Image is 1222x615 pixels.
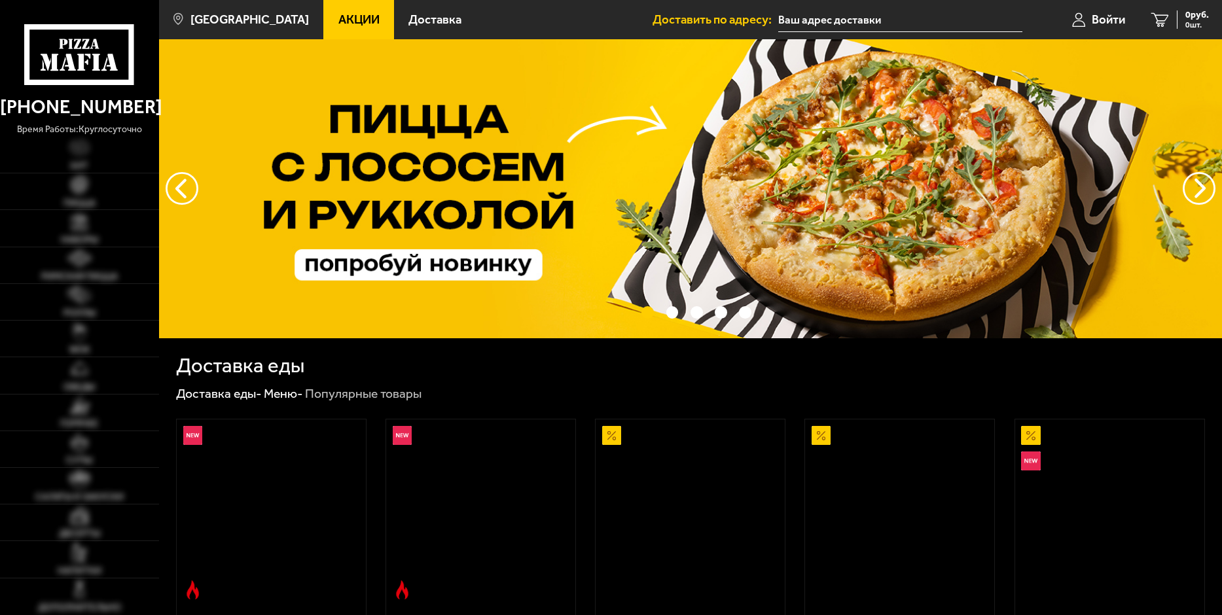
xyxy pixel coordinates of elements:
[338,14,380,26] span: Акции
[805,419,994,606] a: АкционныйПепперони 25 см (толстое с сыром)
[190,14,309,26] span: [GEOGRAPHIC_DATA]
[63,309,96,318] span: Роллы
[653,14,778,26] span: Доставить по адресу:
[59,529,100,538] span: Десерты
[602,426,621,445] img: Акционный
[1021,451,1040,470] img: Новинка
[61,236,98,245] span: Наборы
[38,603,121,612] span: Дополнительно
[41,272,118,281] span: Римская пицца
[778,8,1022,32] input: Ваш адрес доставки
[1015,419,1204,606] a: АкционныйНовинкаВсё включено
[641,306,654,319] button: точки переключения
[393,580,412,599] img: Острое блюдо
[1092,14,1125,26] span: Войти
[691,306,703,319] button: точки переключения
[812,426,831,445] img: Акционный
[739,306,751,319] button: точки переключения
[596,419,785,606] a: АкционныйАль-Шам 25 см (тонкое тесто)
[58,567,101,576] span: Напитки
[305,385,422,402] div: Популярные товары
[666,306,679,319] button: точки переключения
[60,419,98,429] span: Горячее
[183,426,202,445] img: Новинка
[70,162,88,171] span: Хит
[63,383,95,392] span: Обеды
[1185,10,1209,20] span: 0 руб.
[66,456,92,465] span: Супы
[264,386,303,401] a: Меню-
[69,345,90,355] span: WOK
[35,493,124,502] span: Салаты и закуски
[386,419,575,606] a: НовинкаОстрое блюдоРимская с мясным ассорти
[176,386,262,401] a: Доставка еды-
[177,419,366,606] a: НовинкаОстрое блюдоРимская с креветками
[1183,172,1215,205] button: предыдущий
[1185,21,1209,29] span: 0 шт.
[393,426,412,445] img: Новинка
[63,199,96,208] span: Пицца
[166,172,198,205] button: следующий
[408,14,461,26] span: Доставка
[176,355,304,376] h1: Доставка еды
[183,580,202,599] img: Острое блюдо
[1021,426,1040,445] img: Акционный
[715,306,727,319] button: точки переключения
